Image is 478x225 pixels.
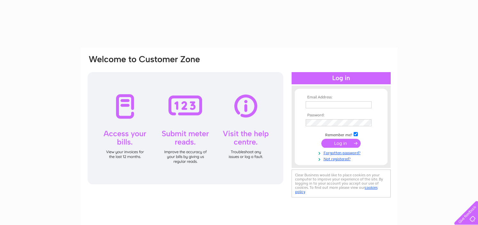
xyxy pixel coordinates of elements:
input: Submit [321,139,361,148]
a: Not registered? [306,155,378,162]
a: Forgotten password? [306,149,378,155]
th: Email Address: [304,95,378,100]
th: Password: [304,113,378,118]
td: Remember me? [304,131,378,137]
div: Clear Business would like to place cookies on your computer to improve your experience of the sit... [292,170,391,197]
a: cookies policy [295,185,378,194]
